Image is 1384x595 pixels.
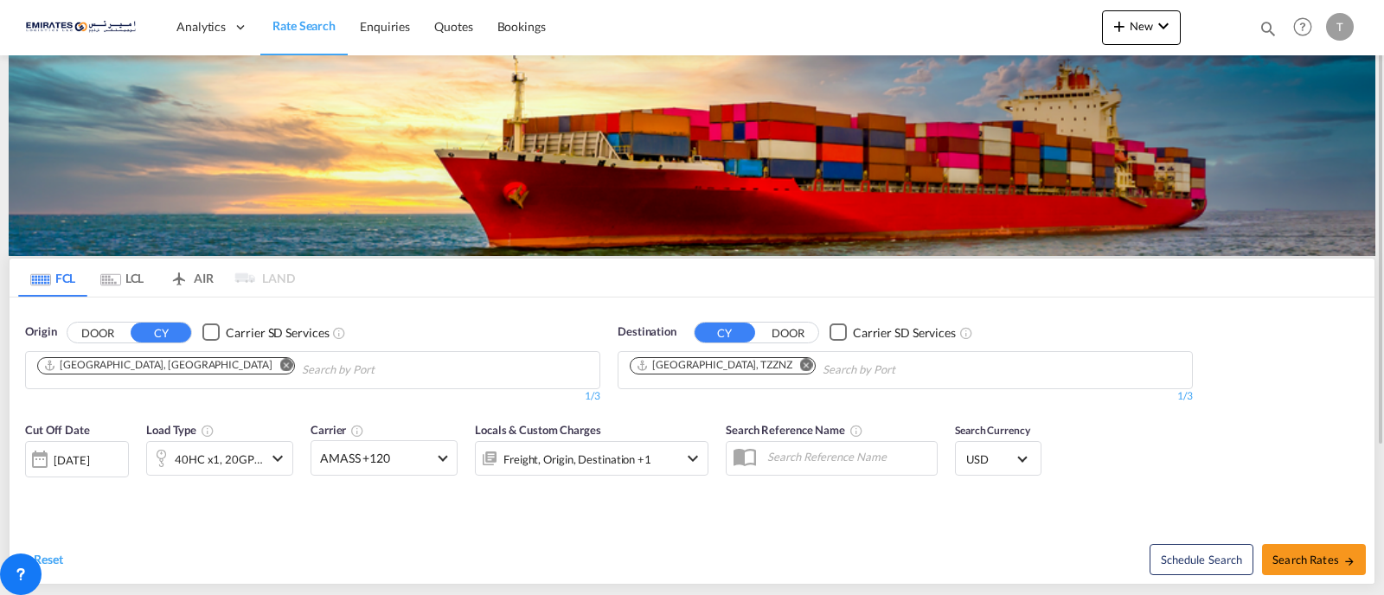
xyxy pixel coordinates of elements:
div: Jebel Ali, AEJEA [43,358,272,373]
md-icon: icon-chevron-down [267,448,288,469]
md-icon: Unchecked: Search for CY (Container Yard) services for all selected carriers.Checked : Search for... [959,326,973,340]
md-icon: The selected Trucker/Carrierwill be displayed in the rate results If the rates are from another f... [350,424,364,438]
md-icon: icon-airplane [169,268,189,281]
md-tab-item: AIR [157,259,226,297]
div: Zanzibar, TZZNZ [636,358,792,373]
div: Carrier SD Services [226,324,329,342]
div: Help [1288,12,1326,43]
md-icon: Your search will be saved by the below given name [849,424,863,438]
div: T [1326,13,1354,41]
div: icon-refreshReset [18,551,63,570]
div: Press delete to remove this chip. [636,358,796,373]
input: Chips input. [302,356,466,384]
md-icon: icon-chevron-down [682,448,703,469]
div: Press delete to remove this chip. [43,358,275,373]
div: Carrier SD Services [853,324,956,342]
md-icon: icon-information-outline [201,424,215,438]
div: 40HC x1 20GP x1icon-chevron-down [146,441,293,476]
button: Search Ratesicon-arrow-right [1262,544,1366,575]
span: Rate Search [272,18,336,33]
span: Search Reference Name [726,423,863,437]
span: AMASS +120 [320,450,432,467]
button: DOOR [67,323,128,342]
span: New [1109,19,1174,33]
span: Origin [25,323,56,341]
button: Remove [268,358,294,375]
span: Quotes [434,19,472,34]
span: Analytics [176,18,226,35]
div: [DATE] [25,441,129,477]
button: DOOR [758,323,818,342]
img: LCL+%26+FCL+BACKGROUND.png [9,55,1375,256]
span: Locals & Custom Charges [475,423,601,437]
span: Destination [618,323,676,341]
div: [DATE] [54,452,89,468]
button: Note: By default Schedule search will only considerorigin ports, destination ports and cut off da... [1150,544,1253,575]
span: Help [1288,12,1317,42]
span: Search Rates [1272,553,1355,566]
div: Freight Origin Destination Factory Stuffingicon-chevron-down [475,441,708,476]
span: Cut Off Date [25,423,90,437]
div: 1/3 [618,389,1193,404]
span: Carrier [311,423,364,437]
div: 40HC x1 20GP x1 [175,447,263,471]
md-icon: icon-arrow-right [1343,555,1355,567]
div: OriginDOOR CY Checkbox No InkUnchecked: Search for CY (Container Yard) services for all selected ... [10,297,1374,584]
button: Remove [789,358,815,375]
button: CY [131,323,191,342]
div: Freight Origin Destination Factory Stuffing [503,447,651,471]
md-chips-wrap: Chips container. Use arrow keys to select chips. [35,352,473,384]
span: Bookings [497,19,546,34]
span: Load Type [146,423,215,437]
md-icon: icon-chevron-down [1153,16,1174,36]
md-tab-item: LCL [87,259,157,297]
md-icon: icon-magnify [1259,19,1278,38]
md-pagination-wrapper: Use the left and right arrow keys to navigate between tabs [18,259,295,297]
md-checkbox: Checkbox No Ink [202,323,329,342]
span: Search Currency [955,424,1030,437]
input: Search Reference Name [759,444,937,470]
img: c67187802a5a11ec94275b5db69a26e6.png [26,8,143,47]
div: 1/3 [25,389,600,404]
span: Enquiries [360,19,410,34]
md-tab-item: FCL [18,259,87,297]
md-icon: icon-refresh [18,553,34,568]
md-chips-wrap: Chips container. Use arrow keys to select chips. [627,352,994,384]
md-datepicker: Select [25,476,38,499]
input: Chips input. [823,356,987,384]
md-icon: Unchecked: Search for CY (Container Yard) services for all selected carriers.Checked : Search for... [332,326,346,340]
span: USD [966,451,1015,467]
button: icon-plus 400-fgNewicon-chevron-down [1102,10,1181,45]
md-icon: icon-plus 400-fg [1109,16,1130,36]
span: Reset [34,552,63,566]
md-select: Select Currency: $ USDUnited States Dollar [964,446,1032,471]
div: icon-magnify [1259,19,1278,45]
button: CY [695,323,755,342]
md-checkbox: Checkbox No Ink [830,323,956,342]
